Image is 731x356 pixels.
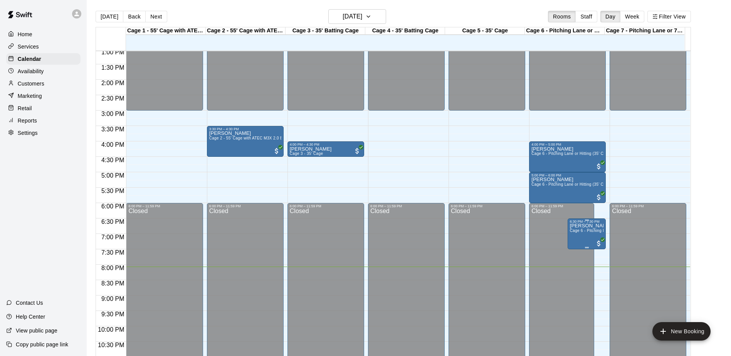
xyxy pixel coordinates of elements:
a: Settings [6,127,81,139]
div: 6:00 PM – 11:59 PM [370,204,442,208]
a: Reports [6,115,81,126]
a: Services [6,41,81,52]
div: 6:30 PM – 7:30 PM [570,220,604,223]
span: 2:00 PM [99,80,126,86]
p: Availability [18,67,44,75]
div: 4:00 PM – 4:30 PM: Noah Hill [287,141,364,157]
a: Retail [6,102,81,114]
div: Cage 7 - Pitching Lane or 70' Cage for live at-bats [605,27,684,35]
p: Settings [18,129,38,137]
div: 5:00 PM – 6:00 PM: Justin Williamson [529,172,606,203]
span: All customers have paid [595,163,603,170]
button: [DATE] [96,11,123,22]
span: Cage 3 - 35' Cage [290,151,323,156]
div: Cage 5 - 35' Cage [445,27,525,35]
a: Customers [6,78,81,89]
div: 4:00 PM – 5:00 PM: Justin Williamson [529,141,606,172]
p: Home [18,30,32,38]
span: 1:30 PM [99,64,126,71]
div: 6:00 PM – 11:59 PM [531,204,592,208]
h6: [DATE] [343,11,362,22]
a: Availability [6,65,81,77]
button: Next [145,11,167,22]
span: 4:30 PM [99,157,126,163]
div: 6:00 PM – 11:59 PM [612,204,684,208]
div: Cage 1 - 55' Cage with ATEC M3X 2.0 Baseball Pitching Machine [126,27,206,35]
div: Cage 2 - 55' Cage with ATEC M3X 2.0 Baseball Pitching Machine [206,27,286,35]
button: Day [600,11,620,22]
span: 6:30 PM [99,218,126,225]
span: 9:00 PM [99,296,126,302]
span: All customers have paid [595,240,603,247]
p: Services [18,43,39,50]
span: 10:30 PM [96,342,126,348]
div: 6:00 PM – 11:59 PM [209,204,281,208]
button: add [652,322,711,341]
p: Help Center [16,313,45,321]
div: 3:30 PM – 4:30 PM [209,127,281,131]
span: 9:30 PM [99,311,126,317]
span: All customers have paid [273,147,281,155]
div: Cage 4 - 35' Batting Cage [365,27,445,35]
span: All customers have paid [353,147,361,155]
div: 6:00 PM – 11:59 PM [451,204,523,208]
button: Week [620,11,644,22]
button: Rooms [548,11,576,22]
a: Calendar [6,53,81,65]
span: 3:30 PM [99,126,126,133]
span: 2:30 PM [99,95,126,102]
a: Marketing [6,90,81,102]
span: 3:00 PM [99,111,126,117]
div: Cage 3 - 35' Batting Cage [286,27,365,35]
span: 7:00 PM [99,234,126,240]
span: Cage 6 - Pitching Lane or Hitting (35' Cage) [531,182,612,186]
div: 6:00 PM – 11:59 PM [290,204,362,208]
button: [DATE] [328,9,386,24]
span: 1:00 PM [99,49,126,55]
div: 5:00 PM – 6:00 PM [531,173,603,177]
div: 4:00 PM – 4:30 PM [290,143,362,146]
span: Cage 6 - Pitching Lane or Hitting (35' Cage) [570,228,650,233]
p: Marketing [18,92,42,100]
p: Reports [18,117,37,124]
span: 4:00 PM [99,141,126,148]
button: Filter View [647,11,691,22]
div: 6:00 PM – 11:59 PM [128,204,200,208]
div: Cage 6 - Pitching Lane or Hitting (35' Cage) [525,27,605,35]
span: Cage 2 - 55' Cage with ATEC M3X 2.0 Baseball Pitching Machine and ATEC M1J Softball Pitching Mach... [209,136,447,140]
span: 8:30 PM [99,280,126,287]
button: Back [123,11,146,22]
span: Cage 6 - Pitching Lane or Hitting (35' Cage) [531,151,612,156]
span: 5:30 PM [99,188,126,194]
span: 7:30 PM [99,249,126,256]
span: All customers have paid [595,193,603,201]
span: 5:00 PM [99,172,126,179]
button: Staff [575,11,597,22]
div: 6:30 PM – 7:30 PM: Cage 6 - Pitching Lane or Hitting (35' Cage) [568,218,606,249]
div: 3:30 PM – 4:30 PM: Jon Zeimet [207,126,284,157]
div: 4:00 PM – 5:00 PM [531,143,603,146]
span: 6:00 PM [99,203,126,210]
p: Customers [18,80,44,87]
p: Calendar [18,55,41,63]
span: 10:00 PM [96,326,126,333]
p: Copy public page link [16,341,68,348]
p: Contact Us [16,299,43,307]
span: 8:00 PM [99,265,126,271]
a: Home [6,29,81,40]
p: View public page [16,327,57,334]
p: Retail [18,104,32,112]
